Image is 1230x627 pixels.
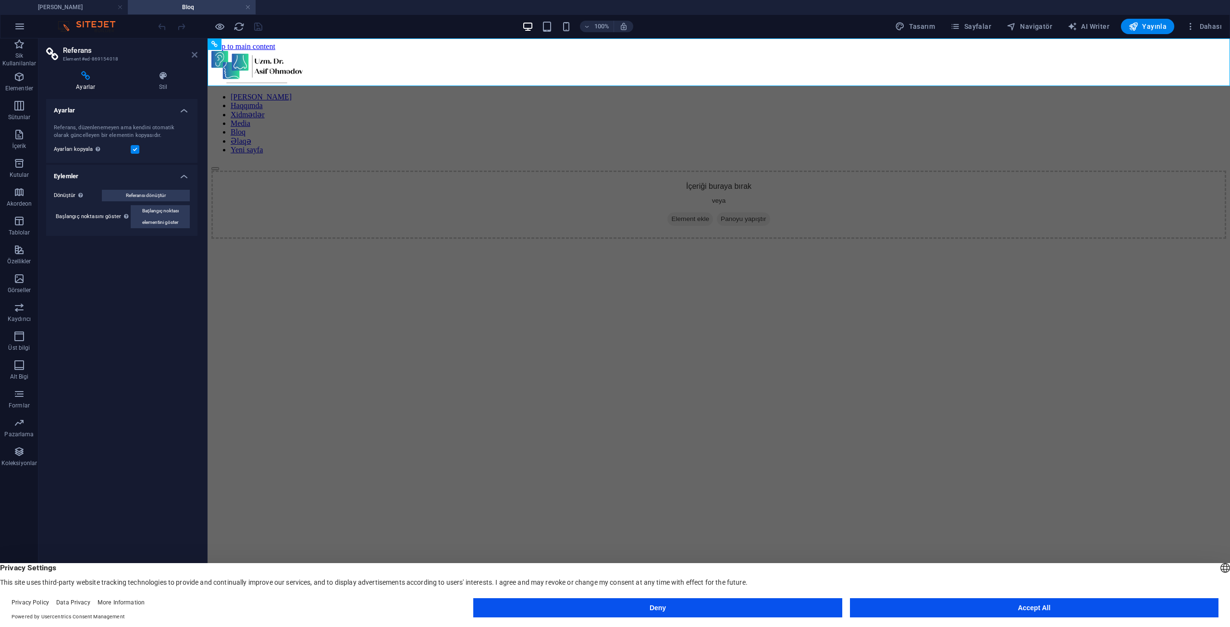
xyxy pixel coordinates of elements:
[54,144,131,155] label: Ayarları kopyala
[10,171,29,179] p: Kutular
[1007,22,1052,31] span: Navigatör
[214,21,225,32] button: Ön izleme modundan çıkıp düzenlemeye devam etmek için buraya tıklayın
[129,71,197,91] h4: Stil
[54,190,102,201] label: Dönüştür
[63,46,197,55] h2: Referans
[947,19,995,34] button: Sayfalar
[233,21,245,32] button: reload
[4,430,34,438] p: Pazarlama
[46,71,129,91] h4: Ayarlar
[56,211,131,222] label: Başlangıç noktasını göster
[10,373,29,381] p: Alt Bigi
[950,22,991,31] span: Sayfalar
[55,21,127,32] img: Editor Logo
[1186,22,1222,31] span: Dahası
[1003,19,1056,34] button: Navigatör
[7,200,32,208] p: Akordeon
[4,132,1019,200] div: İçeriği buraya bırak
[1068,22,1109,31] span: AI Writer
[131,205,190,228] button: Başlangıç noktası elementini göster
[46,165,197,182] h4: Eylemler
[8,113,31,121] p: Sütunlar
[8,286,31,294] p: Görseller
[1182,19,1226,34] button: Dahası
[891,19,939,34] button: Tasarım
[9,229,30,236] p: Tablolar
[509,174,562,187] span: Panoyu yapıştır
[460,174,505,187] span: Element ekle
[619,22,628,31] i: Yeniden boyutlandırmada yakınlaştırma düzeyini seçilen cihaza uyacak şekilde otomatik olarak ayarla.
[126,190,166,201] span: Referansı dönüştür
[128,2,256,12] h4: Bloq
[8,315,31,323] p: Kaydırıcı
[4,4,68,12] a: Skip to main content
[12,142,26,150] p: İçerik
[1121,19,1174,34] button: Yayınla
[594,21,610,32] h6: 100%
[234,21,245,32] i: Sayfayı yeniden yükleyin
[7,258,31,265] p: Özellikler
[102,190,190,201] button: Referansı dönüştür
[63,55,178,63] h3: Element #ed-869154018
[5,85,33,92] p: Elementler
[1129,22,1167,31] span: Yayınla
[46,99,197,116] h4: Ayarlar
[9,402,30,409] p: Formlar
[891,19,939,34] div: Tasarım (Ctrl+Alt+Y)
[895,22,935,31] span: Tasarım
[580,21,614,32] button: 100%
[54,124,190,140] div: Referans, düzenlenemeyen ama kendini otomatik olarak güncelleyen bir elementin kopyasıdır.
[8,344,30,352] p: Üst bilgi
[134,205,187,228] span: Başlangıç noktası elementini göster
[1064,19,1113,34] button: AI Writer
[1,459,37,467] p: Koleksiyonlar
